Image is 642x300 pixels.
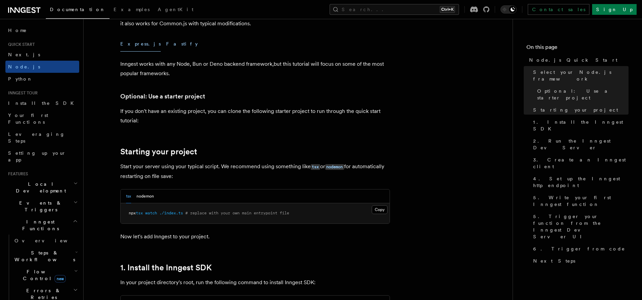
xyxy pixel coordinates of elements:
[533,245,625,252] span: 6. Trigger from code
[50,7,105,12] span: Documentation
[55,275,66,282] span: new
[12,266,79,284] button: Flow Controlnew
[533,156,629,170] span: 3. Create an Inngest client
[5,42,35,47] span: Quick start
[5,218,73,232] span: Inngest Functions
[533,138,629,151] span: 2. Run the Inngest Dev Server
[5,197,79,216] button: Events & Triggers
[110,2,154,18] a: Examples
[8,150,66,162] span: Setting up your app
[5,90,38,96] span: Inngest tour
[5,216,79,235] button: Inngest Functions
[5,200,73,213] span: Events & Triggers
[5,109,79,128] a: Your first Functions
[5,181,73,194] span: Local Development
[120,232,390,241] p: Now let's add Inngest to your project.
[533,194,629,208] span: 5. Write your first Inngest function
[166,36,198,52] button: Fastify
[158,7,193,12] span: AgentKit
[136,211,143,215] span: tsx
[145,211,157,215] span: watch
[311,163,320,170] a: tsx
[5,49,79,61] a: Next.js
[530,154,629,173] a: 3. Create an Inngest client
[12,235,79,247] a: Overview
[8,52,40,57] span: Next.js
[530,66,629,85] a: Select your Node.js framework
[325,164,344,170] code: nodemon
[5,147,79,166] a: Setting up your app
[46,2,110,19] a: Documentation
[530,135,629,154] a: 2. Run the Inngest Dev Server
[530,191,629,210] a: 5. Write your first Inngest function
[154,2,197,18] a: AgentKit
[114,7,150,12] span: Examples
[120,162,390,181] p: Start your server using your typical script. We recommend using something like or for automatical...
[14,238,84,243] span: Overview
[8,100,78,106] span: Install the SDK
[8,64,40,69] span: Node.js
[136,189,154,203] button: nodemon
[530,116,629,135] a: 1. Install the Inngest SDK
[8,113,48,125] span: Your first Functions
[120,36,161,52] button: Express.js
[533,119,629,132] span: 1. Install the Inngest SDK
[159,211,183,215] span: ./index.ts
[529,57,617,63] span: Node.js Quick Start
[526,54,629,66] a: Node.js Quick Start
[185,211,289,215] span: # replace with your own main entrypoint file
[120,92,205,101] a: Optional: Use a starter project
[5,178,79,197] button: Local Development
[12,268,74,282] span: Flow Control
[530,173,629,191] a: 4. Set up the Inngest http endpoint
[537,88,629,101] span: Optional: Use a starter project
[325,163,344,170] a: nodemon
[530,210,629,243] a: 5. Trigger your function from the Inngest Dev Server UI
[592,4,637,15] a: Sign Up
[5,61,79,73] a: Node.js
[533,107,618,113] span: Starting your project
[526,43,629,54] h4: On this page
[500,5,517,13] button: Toggle dark mode
[120,147,197,156] a: Starting your project
[530,104,629,116] a: Starting your project
[440,6,455,13] kbd: Ctrl+K
[533,69,629,82] span: Select your Node.js framework
[5,73,79,85] a: Python
[533,213,629,240] span: 5. Trigger your function from the Inngest Dev Server UI
[330,4,459,15] button: Search...Ctrl+K
[530,255,629,267] a: Next Steps
[530,243,629,255] a: 6. Trigger from code
[534,85,629,104] a: Optional: Use a starter project
[8,76,33,82] span: Python
[533,175,629,189] span: 4. Set up the Inngest http endpoint
[12,247,79,266] button: Steps & Workflows
[8,27,27,34] span: Home
[5,128,79,147] a: Leveraging Steps
[120,107,390,125] p: If you don't have an existing project, you can clone the following starter project to run through...
[126,189,131,203] button: tsx
[120,263,212,272] a: 1. Install the Inngest SDK
[120,278,390,287] p: In your project directory's root, run the following command to install Inngest SDK:
[5,171,28,177] span: Features
[12,249,75,263] span: Steps & Workflows
[372,205,388,214] button: Copy
[533,258,575,264] span: Next Steps
[528,4,589,15] a: Contact sales
[311,164,320,170] code: tsx
[5,97,79,109] a: Install the SDK
[129,211,136,215] span: npx
[5,24,79,36] a: Home
[8,131,65,144] span: Leveraging Steps
[120,59,390,78] p: Inngest works with any Node, Bun or Deno backend framework,but this tutorial will focus on some o...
